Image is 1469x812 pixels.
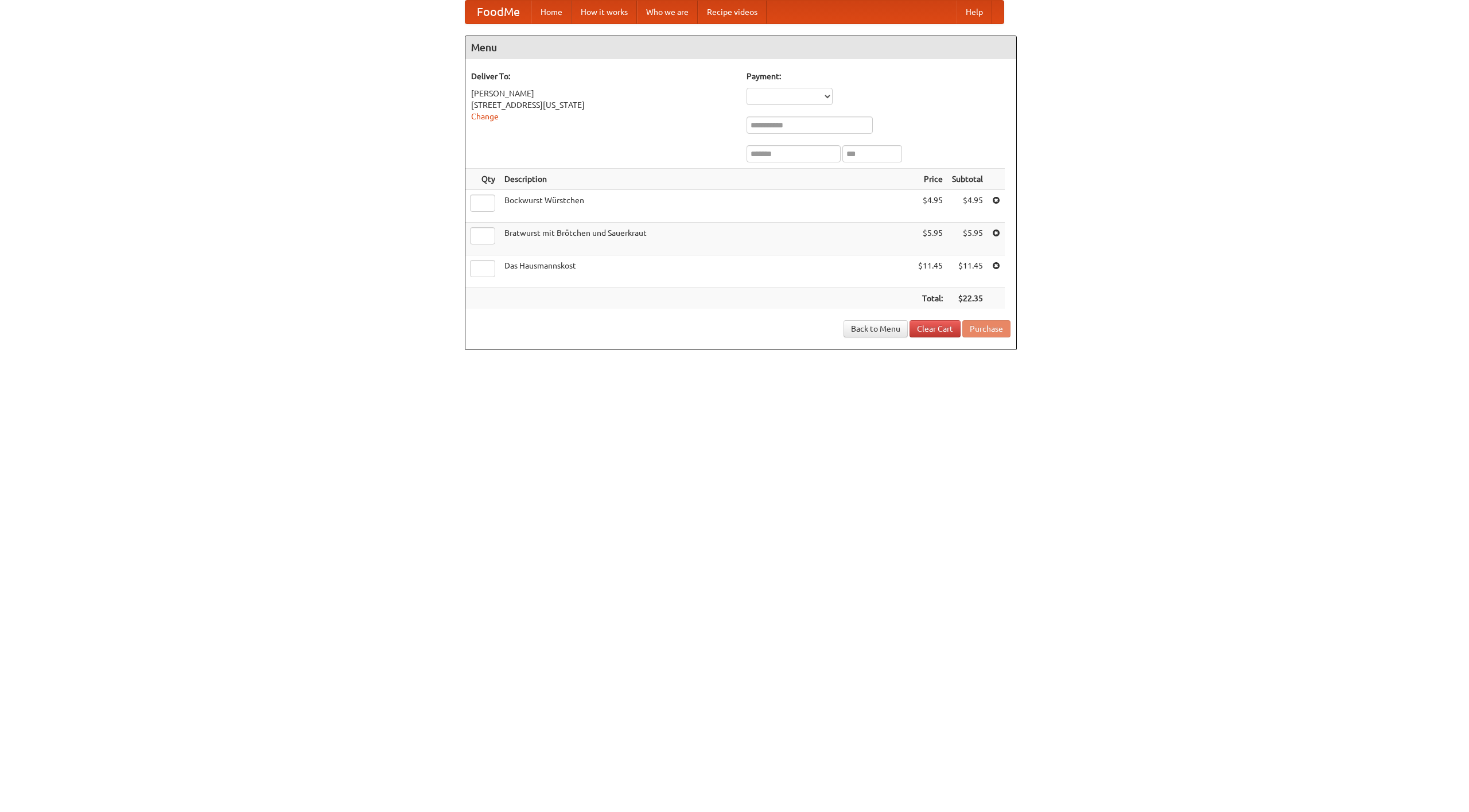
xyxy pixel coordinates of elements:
[698,1,767,24] a: Recipe videos
[957,1,992,24] a: Help
[500,169,914,190] th: Description
[500,255,914,288] td: Das Hausmannskost
[471,99,735,111] div: [STREET_ADDRESS][US_STATE]
[572,1,637,24] a: How it works
[471,112,499,121] a: Change
[471,88,735,99] div: [PERSON_NAME]
[844,320,908,337] a: Back to Menu
[637,1,698,24] a: Who we are
[914,288,947,309] th: Total:
[947,169,988,190] th: Subtotal
[947,255,988,288] td: $11.45
[465,169,500,190] th: Qty
[465,1,531,24] a: FoodMe
[914,223,947,255] td: $5.95
[910,320,961,337] a: Clear Cart
[947,190,988,223] td: $4.95
[531,1,572,24] a: Home
[500,223,914,255] td: Bratwurst mit Brötchen und Sauerkraut
[947,288,988,309] th: $22.35
[471,71,735,82] h5: Deliver To:
[500,190,914,223] td: Bockwurst Würstchen
[747,71,1011,82] h5: Payment:
[914,169,947,190] th: Price
[465,36,1016,59] h4: Menu
[914,190,947,223] td: $4.95
[947,223,988,255] td: $5.95
[962,320,1011,337] button: Purchase
[914,255,947,288] td: $11.45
